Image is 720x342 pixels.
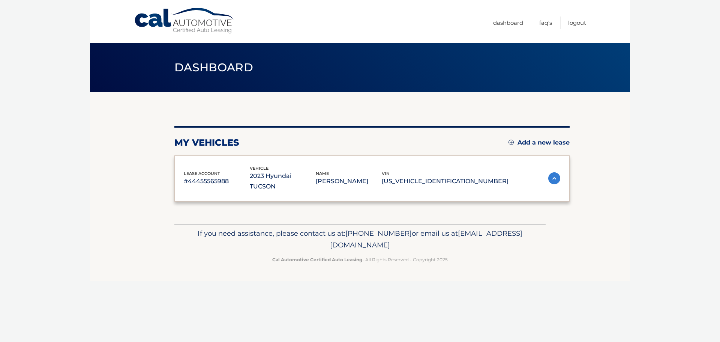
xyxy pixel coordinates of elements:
[508,140,514,145] img: add.svg
[184,171,220,176] span: lease account
[568,17,586,29] a: Logout
[272,257,362,262] strong: Cal Automotive Certified Auto Leasing
[250,166,268,171] span: vehicle
[316,171,329,176] span: name
[184,176,250,187] p: #44455565988
[250,171,316,192] p: 2023 Hyundai TUCSON
[179,227,541,252] p: If you need assistance, please contact us at: or email us at
[134,8,235,34] a: Cal Automotive
[174,60,253,74] span: Dashboard
[539,17,552,29] a: FAQ's
[316,176,382,187] p: [PERSON_NAME]
[382,171,390,176] span: vin
[179,256,541,264] p: - All Rights Reserved - Copyright 2025
[508,139,570,146] a: Add a new lease
[345,229,412,238] span: [PHONE_NUMBER]
[382,176,508,187] p: [US_VEHICLE_IDENTIFICATION_NUMBER]
[548,172,560,184] img: accordion-active.svg
[493,17,523,29] a: Dashboard
[174,137,239,148] h2: my vehicles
